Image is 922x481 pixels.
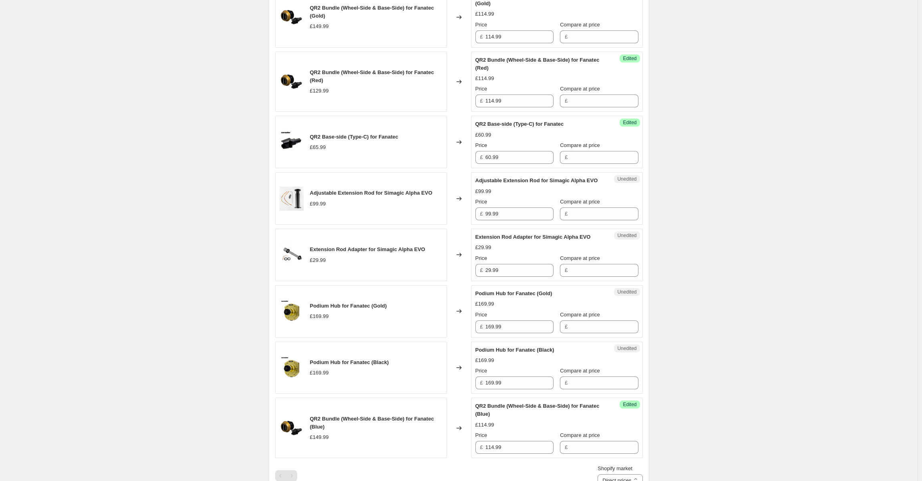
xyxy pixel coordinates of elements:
span: Adjustable Extension Rod for Simagic Alpha EVO [310,190,433,196]
span: QR2 Bundle (Wheel-Side & Base-Side) for Fanatec (Gold) [310,5,434,19]
span: £ [565,34,568,40]
div: £99.99 [310,200,326,208]
span: QR2 Base-side (Type-C) for Fanatec [310,134,399,140]
span: Podium Hub for Fanatec (Gold) [310,303,387,309]
span: Extension Rod Adapter for Simagic Alpha EVO [310,246,425,252]
span: Compare at price [560,368,600,374]
span: QR2 Bundle (Wheel-Side & Base-Side) for Fanatec (Red) [475,57,600,71]
span: Compare at price [560,199,600,205]
div: £149.99 [310,433,329,441]
div: £60.99 [475,131,491,139]
span: £ [480,211,483,217]
span: £ [565,267,568,273]
span: Compare at price [560,312,600,318]
img: Podium_Hub_for_FANATEC_80x.webp [280,299,304,323]
img: QR2_Base_Side_80x.webp [280,130,304,154]
div: £149.99 [310,22,329,30]
div: £99.99 [475,187,491,195]
span: Price [475,142,487,148]
span: Extension Rod Adapter for Simagic Alpha EVO [475,234,591,240]
div: £169.99 [310,312,329,320]
span: Price [475,255,487,261]
span: Adjustable Extension Rod for Simagic Alpha EVO [475,177,598,183]
div: £169.99 [475,356,494,364]
span: Edited [623,55,636,62]
span: Unedited [617,176,636,182]
span: Compare at price [560,22,600,28]
span: Price [475,312,487,318]
img: QR2_Bundle_gold_80x.webp [280,416,304,440]
img: QR2_Bundle_gold_80x.webp [280,5,304,29]
span: Shopify market [598,465,632,471]
span: £ [565,380,568,386]
span: QR2 Base-side (Type-C) for Fanatec [475,121,564,127]
span: £ [565,324,568,330]
span: Price [475,199,487,205]
div: £65.99 [310,143,326,151]
span: QR2 Bundle (Wheel-Side & Base-Side) for Fanatec (Blue) [310,416,434,430]
span: Compare at price [560,432,600,438]
div: £29.99 [310,256,326,264]
span: Edited [623,119,636,126]
span: QR2 Bundle (Wheel-Side & Base-Side) for Fanatec (Blue) [475,403,600,417]
img: simagicalphaevoadapterring_80x.png [280,243,304,267]
img: QR2_Bundle_gold_80x.webp [280,70,304,94]
span: Compare at price [560,255,600,261]
span: £ [480,154,483,160]
span: Unedited [617,345,636,352]
div: £114.99 [475,421,494,429]
span: £ [480,34,483,40]
span: £ [480,267,483,273]
span: Unedited [617,289,636,295]
span: QR2 Bundle (Wheel-Side & Base-Side) for Fanatec (Red) [310,69,434,83]
span: £ [565,154,568,160]
div: £169.99 [475,300,494,308]
span: Price [475,22,487,28]
span: Price [475,86,487,92]
span: Podium Hub for Fanatec (Black) [475,347,554,353]
span: £ [480,380,483,386]
span: Unedited [617,232,636,239]
span: £ [480,444,483,450]
div: £29.99 [475,244,491,252]
img: Adjustable_ER01_80x.png [280,187,304,211]
span: Price [475,432,487,438]
span: Podium Hub for Fanatec (Gold) [475,290,552,296]
span: Compare at price [560,86,600,92]
span: Price [475,368,487,374]
div: £114.99 [475,74,494,83]
span: £ [565,444,568,450]
div: £169.99 [310,369,329,377]
div: £129.99 [310,87,329,95]
span: £ [480,98,483,104]
span: Podium Hub for Fanatec (Black) [310,359,389,365]
span: £ [565,98,568,104]
span: Edited [623,401,636,408]
span: £ [480,324,483,330]
img: Podium_Hub_for_FANATEC_80x.webp [280,356,304,380]
span: Compare at price [560,142,600,148]
span: £ [565,211,568,217]
div: £114.99 [475,10,494,18]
